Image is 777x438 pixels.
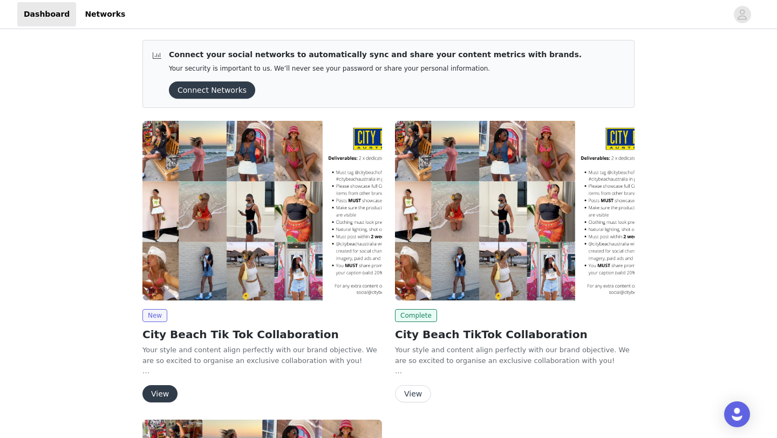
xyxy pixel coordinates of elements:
p: Connect your social networks to automatically sync and share your content metrics with brands. [169,49,582,60]
span: Your style and content align perfectly with our brand objective. We are so excited to organise an... [395,346,630,365]
img: City Beach [395,121,635,300]
button: View [395,385,431,402]
a: Dashboard [17,2,76,26]
a: Networks [78,2,132,26]
p: Your security is important to us. We’ll never see your password or share your personal information. [169,65,582,73]
a: View [395,390,431,398]
div: Open Intercom Messenger [724,401,750,427]
span: New [142,309,167,322]
button: View [142,385,178,402]
h2: City Beach Tik Tok Collaboration [142,326,382,343]
span: Your style and content align perfectly with our brand objective. We are so excited to organise an... [142,346,377,365]
h2: City Beach TikTok Collaboration [395,326,635,343]
img: City Beach [142,121,382,300]
a: View [142,390,178,398]
button: Connect Networks [169,81,255,99]
span: Complete [395,309,437,322]
div: avatar [737,6,747,23]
